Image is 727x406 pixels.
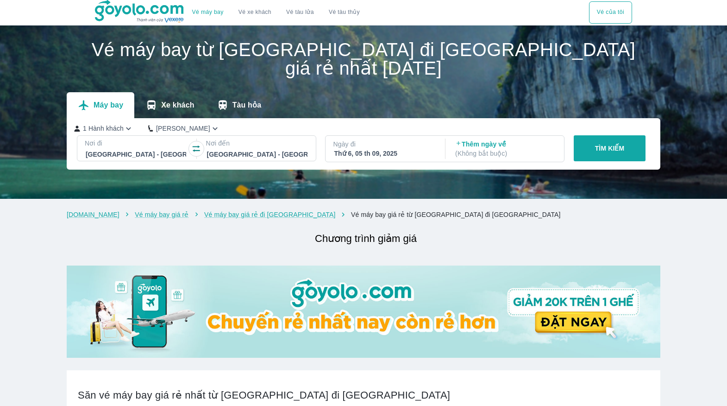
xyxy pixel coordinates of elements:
[589,1,632,24] div: choose transportation mode
[83,124,124,133] p: 1 Hành khách
[67,40,660,77] h1: Vé máy bay từ [GEOGRAPHIC_DATA] đi [GEOGRAPHIC_DATA] giá rẻ nhất [DATE]
[455,149,556,158] p: ( Không bắt buộc )
[94,101,123,110] p: Máy bay
[333,140,435,149] p: Ngày đi
[206,139,308,148] p: Nơi đến
[334,149,434,158] div: Thứ 6, 05 th 09, 2025
[67,92,272,118] div: transportation tabs
[148,124,220,133] button: [PERSON_NAME]
[574,135,646,161] button: TÌM KIẾM
[232,101,262,110] p: Tàu hỏa
[135,211,188,218] a: Vé máy bay giá rẻ
[67,211,119,218] a: [DOMAIN_NAME]
[156,124,210,133] p: [PERSON_NAME]
[204,211,335,218] a: Vé máy bay giá rẻ đi [GEOGRAPHIC_DATA]
[71,230,660,247] h2: Chương trình giảm giá
[595,144,625,153] p: TÌM KIẾM
[279,1,321,24] a: Vé tàu lửa
[185,1,367,24] div: choose transportation mode
[161,101,194,110] p: Xe khách
[74,124,133,133] button: 1 Hành khách
[192,9,224,16] a: Vé máy bay
[85,139,187,148] p: Nơi đi
[67,266,660,358] img: banner-home
[78,389,649,402] h2: Săn vé máy bay giá rẻ nhất từ [GEOGRAPHIC_DATA] đi [GEOGRAPHIC_DATA]
[321,1,367,24] button: Vé tàu thủy
[589,1,632,24] button: Vé của tôi
[455,140,556,158] p: Thêm ngày về
[238,9,271,16] a: Vé xe khách
[351,211,561,218] a: Vé máy bay giá rẻ từ [GEOGRAPHIC_DATA] đi [GEOGRAPHIC_DATA]
[67,210,660,219] nav: breadcrumb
